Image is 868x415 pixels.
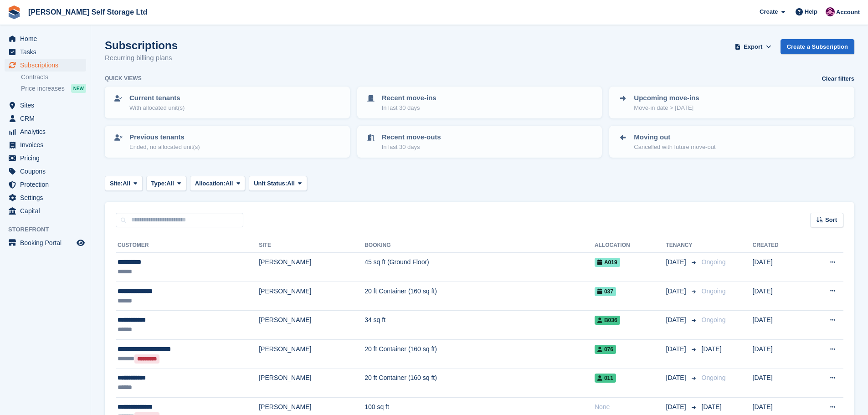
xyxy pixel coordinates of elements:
td: 20 ft Container (160 sq ft) [365,282,595,311]
span: All [166,179,174,188]
td: [PERSON_NAME] [259,339,365,369]
a: menu [5,205,86,217]
div: NEW [71,84,86,93]
td: [DATE] [753,282,805,311]
p: Cancelled with future move-out [634,143,715,152]
th: Site [259,238,365,253]
a: Upcoming move-ins Move-in date > [DATE] [610,87,853,118]
a: Recent move-outs In last 30 days [358,127,601,157]
span: Coupons [20,165,75,178]
span: Sort [825,215,837,225]
a: Price increases NEW [21,83,86,93]
td: [DATE] [753,311,805,340]
button: Export [733,39,773,54]
td: 45 sq ft (Ground Floor) [365,253,595,282]
p: Move-in date > [DATE] [634,103,699,113]
span: Unit Status: [254,179,287,188]
a: menu [5,32,86,45]
span: Storefront [8,225,91,234]
span: 037 [595,287,616,296]
a: menu [5,138,86,151]
a: menu [5,191,86,204]
span: A019 [595,258,620,267]
span: Ongoing [702,374,726,381]
h6: Quick views [105,74,142,82]
span: [DATE] [666,344,688,354]
h1: Subscriptions [105,39,178,51]
span: [DATE] [666,287,688,296]
span: Settings [20,191,75,204]
p: Current tenants [129,93,185,103]
td: [PERSON_NAME] [259,253,365,282]
a: Create a Subscription [781,39,854,54]
p: Previous tenants [129,132,200,143]
td: [PERSON_NAME] [259,311,365,340]
a: Clear filters [822,74,854,83]
th: Created [753,238,805,253]
a: menu [5,152,86,164]
th: Booking [365,238,595,253]
button: Type: All [146,176,186,191]
p: Recent move-ins [382,93,437,103]
td: [PERSON_NAME] [259,369,365,398]
span: Analytics [20,125,75,138]
span: [DATE] [702,403,722,410]
p: Moving out [634,132,715,143]
span: Create [760,7,778,16]
span: Help [805,7,817,16]
img: Lydia Wild [826,7,835,16]
p: Recent move-outs [382,132,441,143]
a: menu [5,99,86,112]
span: [DATE] [666,257,688,267]
th: Tenancy [666,238,698,253]
td: [PERSON_NAME] [259,282,365,311]
a: menu [5,59,86,72]
td: 34 sq ft [365,311,595,340]
span: Price increases [21,84,65,93]
span: Protection [20,178,75,191]
span: Invoices [20,138,75,151]
a: menu [5,178,86,191]
span: [DATE] [666,373,688,383]
span: 076 [595,345,616,354]
span: 011 [595,374,616,383]
a: menu [5,236,86,249]
span: Type: [151,179,167,188]
span: Subscriptions [20,59,75,72]
span: Ongoing [702,258,726,266]
a: Previous tenants Ended, no allocated unit(s) [106,127,349,157]
span: All [287,179,295,188]
span: Capital [20,205,75,217]
td: [DATE] [753,339,805,369]
td: 20 ft Container (160 sq ft) [365,369,595,398]
a: Moving out Cancelled with future move-out [610,127,853,157]
a: menu [5,112,86,125]
a: menu [5,46,86,58]
span: Tasks [20,46,75,58]
a: menu [5,125,86,138]
button: Site: All [105,176,143,191]
span: Sites [20,99,75,112]
a: menu [5,165,86,178]
span: B036 [595,316,620,325]
span: CRM [20,112,75,125]
td: 20 ft Container (160 sq ft) [365,339,595,369]
button: Allocation: All [190,176,246,191]
td: [DATE] [753,369,805,398]
span: Export [744,42,762,51]
span: Account [836,8,860,17]
th: Allocation [595,238,666,253]
span: Site: [110,179,123,188]
img: stora-icon-8386f47178a22dfd0bd8f6a31ec36ba5ce8667c1dd55bd0f319d3a0aa187defe.svg [7,5,21,19]
span: Ongoing [702,316,726,323]
span: All [226,179,233,188]
span: [DATE] [702,345,722,353]
p: Recurring billing plans [105,53,178,63]
a: Current tenants With allocated unit(s) [106,87,349,118]
th: Customer [116,238,259,253]
span: Home [20,32,75,45]
a: Contracts [21,73,86,82]
a: [PERSON_NAME] Self Storage Ltd [25,5,151,20]
p: In last 30 days [382,143,441,152]
span: Allocation: [195,179,226,188]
